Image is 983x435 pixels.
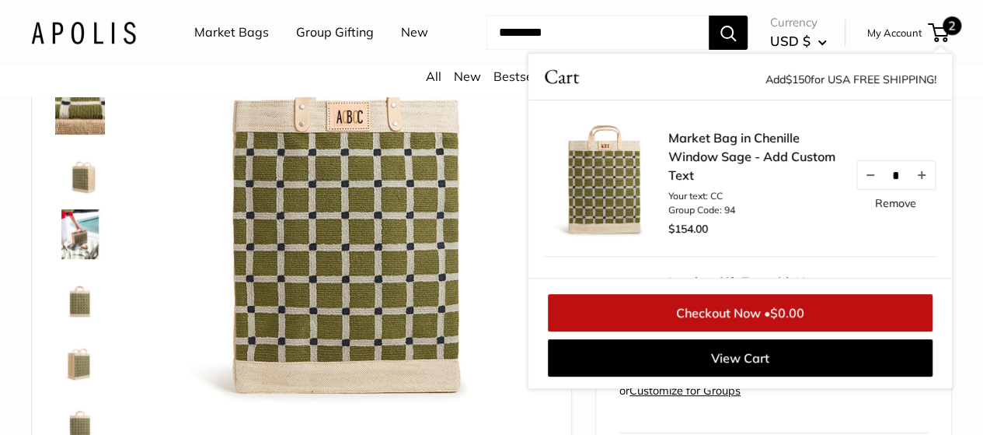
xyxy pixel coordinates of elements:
[929,23,949,42] a: 2
[52,331,108,387] a: Market Bag in Chenille Window Sage
[454,68,481,84] a: New
[857,161,884,189] button: Decrease quantity by 1
[52,144,108,200] a: Market Bag in Chenille Window Sage
[875,198,916,209] a: Remove
[867,23,922,42] a: My Account
[908,161,935,189] button: Increase quantity by 1
[544,116,668,240] img: Market Bag in Chenille Window Sage
[493,68,557,84] a: Bestsellers
[194,21,269,44] a: Market Bags
[31,21,136,44] img: Apolis
[548,339,932,377] a: View Cart
[55,334,105,384] img: Market Bag in Chenille Window Sage
[770,29,827,54] button: USD $
[786,72,810,86] span: $150
[55,85,105,135] img: Market Bag in Chenille Window Sage
[619,381,741,402] div: or
[943,16,961,35] span: 2
[156,23,548,415] img: customizer-prod
[770,33,810,49] span: USD $
[709,16,748,50] button: Search
[770,12,827,33] span: Currency
[668,128,839,184] a: Market Bag in Chenille Window Sage - Add Custom Text
[668,203,839,217] li: Group Code: 94
[770,305,804,321] span: $0.00
[548,294,932,332] a: Checkout Now •$0.00
[668,222,708,236] span: $154.00
[55,147,105,197] img: Market Bag in Chenille Window Sage
[668,189,839,203] li: Your text: CC
[401,21,428,44] a: New
[296,21,374,44] a: Group Gifting
[52,206,108,262] a: Market Bag in Chenille Window Sage
[52,268,108,324] a: Market Bag in Chenille Window Sage
[668,272,839,310] a: Leather Gift Tag with Note - Add Custom Text
[426,68,441,84] a: All
[629,384,741,398] a: Customize for Groups
[52,82,108,138] a: Market Bag in Chenille Window Sage
[765,72,936,86] span: Add for USA FREE SHIPPING!
[55,272,105,321] img: Market Bag in Chenille Window Sage
[544,61,579,92] span: Cart
[55,209,105,259] img: Market Bag in Chenille Window Sage
[486,16,709,50] input: Search...
[884,168,908,181] input: Quantity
